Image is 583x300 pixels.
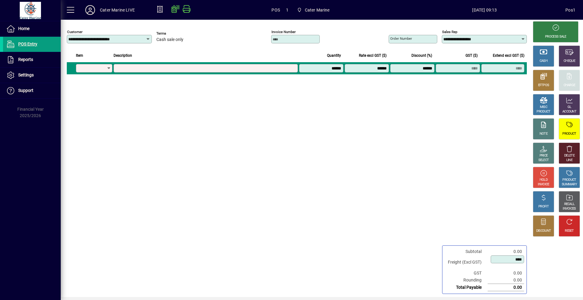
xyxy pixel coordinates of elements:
[565,5,575,15] div: Pos1
[465,52,478,59] span: GST ($)
[156,37,183,42] span: Cash sale only
[562,132,576,136] div: PRODUCT
[442,30,457,34] mat-label: Sales rep
[545,35,566,39] div: PROCESS SALE
[404,5,566,15] span: [DATE] 09:13
[271,5,280,15] span: POS
[76,52,83,59] span: Item
[563,207,576,211] div: INVOICES
[327,52,341,59] span: Quantity
[390,36,412,41] mat-label: Order number
[445,270,488,277] td: GST
[305,5,330,15] span: Cater Marine
[488,277,524,284] td: 0.00
[18,26,29,31] span: Home
[538,204,549,209] div: PROFIT
[286,5,288,15] span: 1
[445,277,488,284] td: Rounding
[538,83,549,88] div: EFTPOS
[411,52,432,59] span: Discount (%)
[537,110,550,114] div: PRODUCT
[562,178,576,182] div: PRODUCT
[540,59,547,63] div: CASH
[3,52,61,67] a: Reports
[488,248,524,255] td: 0.00
[18,57,33,62] span: Reports
[488,270,524,277] td: 0.00
[18,88,33,93] span: Support
[564,59,575,63] div: CHEQUE
[3,68,61,83] a: Settings
[564,202,575,207] div: RECALL
[80,5,100,15] button: Profile
[493,52,524,59] span: Extend excl GST ($)
[562,110,576,114] div: ACCOUNT
[156,32,193,35] span: Terms
[114,52,132,59] span: Description
[540,132,547,136] div: NOTE
[540,178,547,182] div: HOLD
[540,153,548,158] div: PRICE
[3,21,61,36] a: Home
[359,52,387,59] span: Rate excl GST ($)
[564,83,575,88] div: CHARGE
[564,153,574,158] div: DELETE
[540,105,547,110] div: MISC
[445,248,488,255] td: Subtotal
[100,5,135,15] div: Cater Marine LIVE
[3,83,61,98] a: Support
[445,284,488,291] td: Total Payable
[568,105,571,110] div: GL
[538,182,549,187] div: INVOICE
[18,72,34,77] span: Settings
[67,30,83,34] mat-label: Customer
[562,182,577,187] div: SUMMARY
[565,229,574,233] div: RESET
[295,5,332,15] span: Cater Marine
[566,158,572,163] div: LINE
[445,255,488,270] td: Freight (Excl GST)
[536,229,551,233] div: DISCOUNT
[271,30,296,34] mat-label: Invoice number
[18,42,37,46] span: POS Entry
[538,158,549,163] div: SELECT
[488,284,524,291] td: 0.00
